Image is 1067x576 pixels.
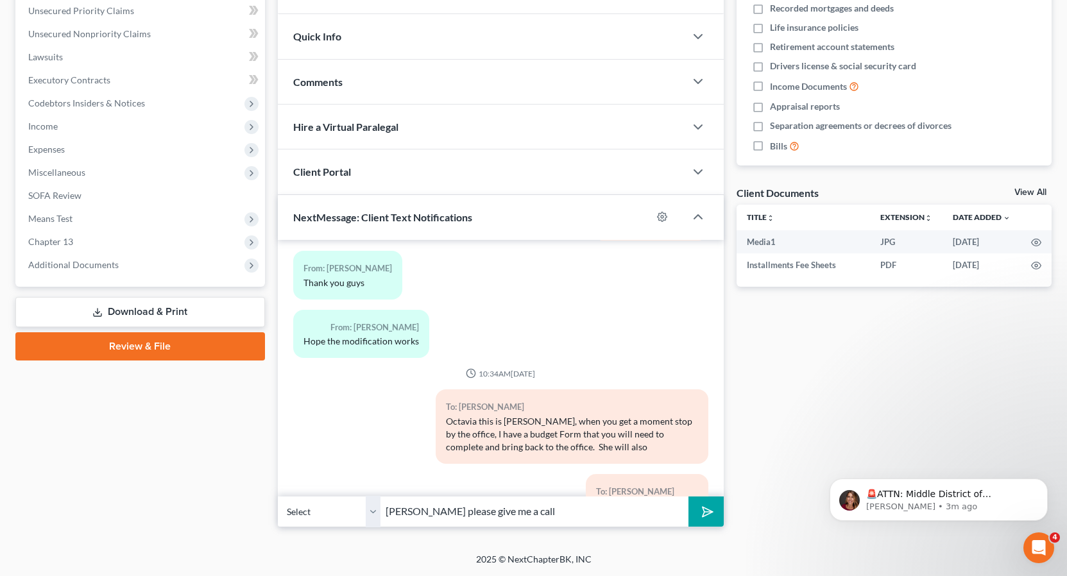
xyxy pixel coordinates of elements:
[28,28,151,39] span: Unsecured Nonpriority Claims
[293,211,472,223] span: NextMessage: Client Text Notifications
[28,259,119,270] span: Additional Documents
[28,5,134,16] span: Unsecured Priority Claims
[28,213,73,224] span: Means Test
[770,80,847,93] span: Income Documents
[303,276,392,289] div: Thank you guys
[293,76,343,88] span: Comments
[28,97,145,108] span: Codebtors Insiders & Notices
[1003,214,1011,222] i: expand_more
[15,297,265,327] a: Download & Print
[28,167,85,178] span: Miscellaneous
[18,184,265,207] a: SOFA Review
[28,121,58,131] span: Income
[953,212,1011,222] a: Date Added expand_more
[446,400,698,414] div: To: [PERSON_NAME]
[18,22,265,46] a: Unsecured Nonpriority Claims
[303,261,392,276] div: From: [PERSON_NAME]
[1023,532,1054,563] iframe: Intercom live chat
[737,230,870,253] td: Media1
[870,230,943,253] td: JPG
[770,119,952,132] span: Separation agreements or decrees of divorces
[28,144,65,155] span: Expenses
[770,40,894,53] span: Retirement account statements
[293,165,351,178] span: Client Portal
[943,253,1021,276] td: [DATE]
[303,335,419,348] div: Hope the modification works
[28,74,110,85] span: Executory Contracts
[28,51,63,62] span: Lawsuits
[870,253,943,276] td: PDF
[446,415,698,453] div: Octavia this is [PERSON_NAME], when you get a moment stop by the office, I have a budget Form tha...
[168,553,900,576] div: 2025 © NextChapterBK, INC
[810,452,1067,541] iframe: Intercom notifications message
[18,46,265,69] a: Lawsuits
[293,30,341,42] span: Quick Info
[737,186,819,199] div: Client Documents
[747,212,774,222] a: Titleunfold_more
[303,320,419,335] div: From: [PERSON_NAME]
[767,214,774,222] i: unfold_more
[28,190,81,201] span: SOFA Review
[925,214,932,222] i: unfold_more
[1050,532,1060,543] span: 4
[943,230,1021,253] td: [DATE]
[770,140,787,153] span: Bills
[15,332,265,360] a: Review & File
[770,21,858,34] span: Life insurance policies
[293,368,708,379] div: 10:34AM[DATE]
[1014,188,1046,197] a: View All
[293,121,398,133] span: Hire a Virtual Paralegal
[770,2,894,15] span: Recorded mortgages and deeds
[18,69,265,92] a: Executory Contracts
[880,212,932,222] a: Extensionunfold_more
[770,60,916,72] span: Drivers license & social security card
[28,236,73,247] span: Chapter 13
[380,496,688,527] input: Say something...
[770,100,840,113] span: Appraisal reports
[596,484,698,499] div: To: [PERSON_NAME]
[737,253,870,276] td: Installments Fee Sheets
